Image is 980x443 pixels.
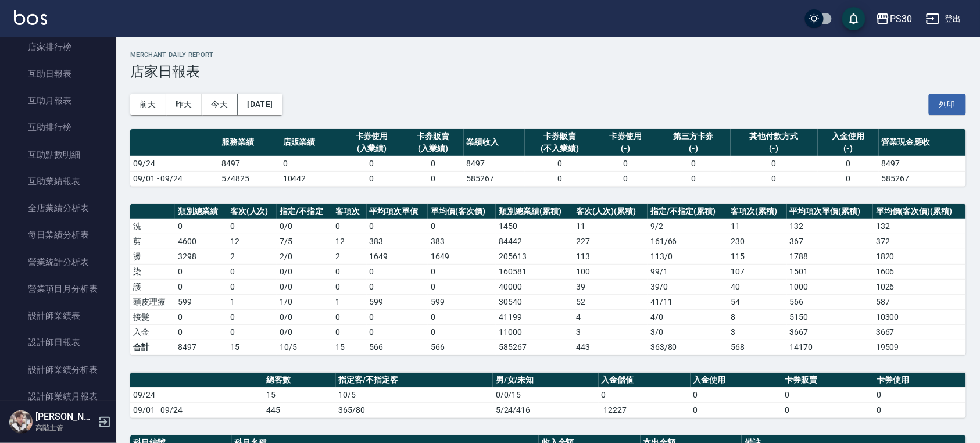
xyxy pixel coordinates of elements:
[496,294,573,309] td: 30540
[367,264,428,279] td: 0
[263,373,336,388] th: 總客數
[332,264,367,279] td: 0
[219,156,280,171] td: 8497
[5,383,112,410] a: 設計師業績月報表
[734,142,815,155] div: (-)
[873,234,966,249] td: 372
[277,234,332,249] td: 7 / 5
[405,142,460,155] div: (入業績)
[929,94,966,115] button: 列印
[573,249,648,264] td: 113
[130,63,966,80] h3: 店家日報表
[336,402,493,417] td: 365/80
[782,387,874,402] td: 0
[879,156,966,171] td: 8497
[367,234,428,249] td: 383
[5,249,112,276] a: 營業統計分析表
[691,373,782,388] th: 入金使用
[5,141,112,168] a: 互助點數明細
[5,87,112,114] a: 互助月報表
[130,156,219,171] td: 09/24
[277,249,332,264] td: 2 / 0
[648,219,728,234] td: 9 / 2
[787,309,874,324] td: 5150
[496,264,573,279] td: 160581
[879,129,966,156] th: 營業現金應收
[428,219,496,234] td: 0
[332,279,367,294] td: 0
[130,94,166,115] button: 前天
[332,309,367,324] td: 0
[599,387,691,402] td: 0
[202,94,238,115] button: 今天
[573,340,648,355] td: 443
[787,324,874,340] td: 3667
[728,264,787,279] td: 107
[277,279,332,294] td: 0 / 0
[175,340,227,355] td: 8497
[227,294,277,309] td: 1
[227,279,277,294] td: 0
[648,234,728,249] td: 161 / 66
[130,402,263,417] td: 09/01 - 09/24
[598,130,653,142] div: 卡券使用
[341,156,402,171] td: 0
[336,387,493,402] td: 10/5
[5,168,112,195] a: 互助業績報表
[344,142,399,155] div: (入業績)
[367,340,428,355] td: 566
[464,129,525,156] th: 業績收入
[5,356,112,383] a: 設計師業績分析表
[336,373,493,388] th: 指定客/不指定客
[277,204,332,219] th: 指定/不指定
[130,279,175,294] td: 護
[5,195,112,222] a: 全店業績分析表
[890,12,912,26] div: PS30
[787,249,874,264] td: 1788
[405,130,460,142] div: 卡券販賣
[842,7,865,30] button: save
[787,234,874,249] td: 367
[656,171,731,186] td: 0
[130,340,175,355] td: 合計
[787,219,874,234] td: 132
[787,294,874,309] td: 566
[219,171,280,186] td: 574825
[227,219,277,234] td: 0
[573,219,648,234] td: 11
[130,204,966,355] table: a dense table
[525,156,595,171] td: 0
[280,156,341,171] td: 0
[367,219,428,234] td: 0
[648,309,728,324] td: 4 / 0
[402,171,463,186] td: 0
[130,171,219,186] td: 09/01 - 09/24
[367,279,428,294] td: 0
[728,324,787,340] td: 3
[367,249,428,264] td: 1649
[873,249,966,264] td: 1820
[599,373,691,388] th: 入金儲值
[166,94,202,115] button: 昨天
[428,234,496,249] td: 383
[573,234,648,249] td: 227
[175,219,227,234] td: 0
[496,340,573,355] td: 585267
[130,219,175,234] td: 洗
[344,130,399,142] div: 卡券使用
[728,309,787,324] td: 8
[5,34,112,60] a: 店家排行榜
[263,387,336,402] td: 15
[428,294,496,309] td: 599
[656,156,731,171] td: 0
[821,130,876,142] div: 入金使用
[595,171,656,186] td: 0
[599,402,691,417] td: -12227
[280,171,341,186] td: 10442
[227,249,277,264] td: 2
[691,387,782,402] td: 0
[728,279,787,294] td: 40
[332,204,367,219] th: 客項次
[573,324,648,340] td: 3
[873,340,966,355] td: 19509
